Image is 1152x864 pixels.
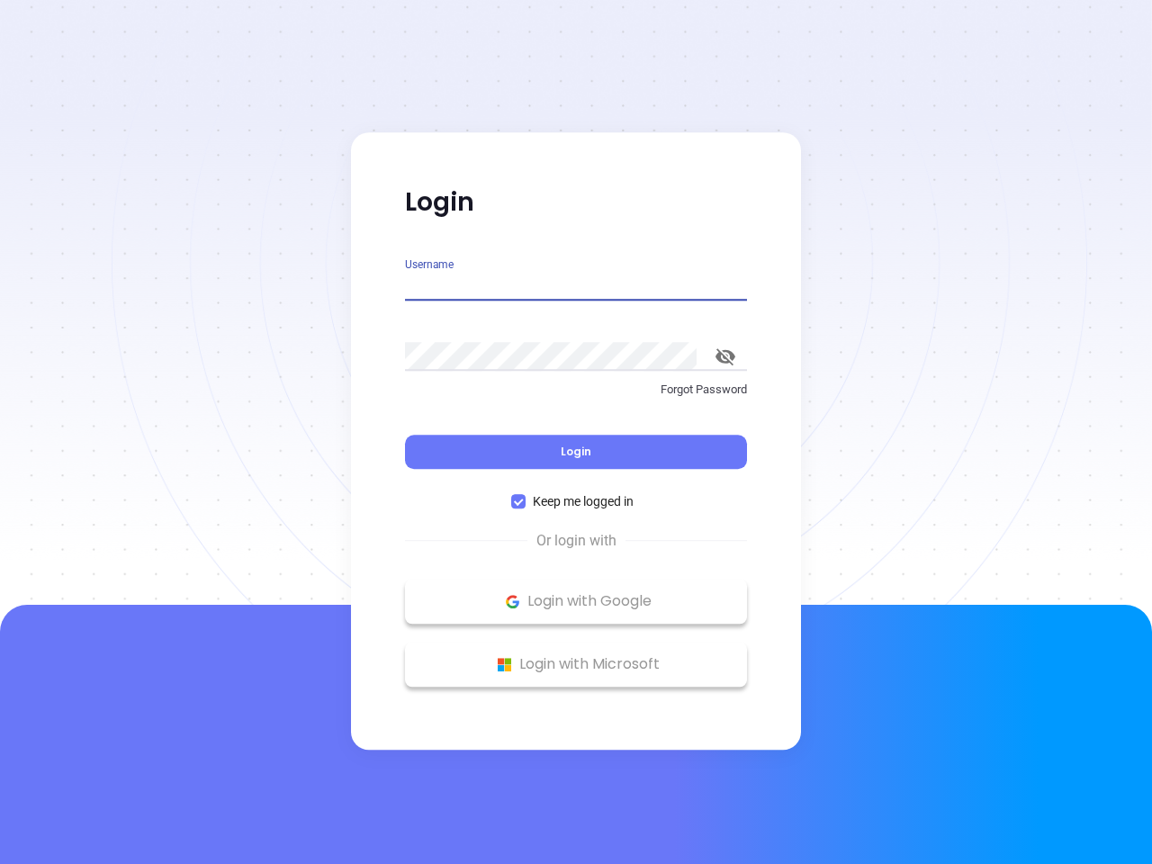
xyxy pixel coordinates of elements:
[405,186,747,219] p: Login
[405,259,454,270] label: Username
[405,435,747,469] button: Login
[414,588,738,615] p: Login with Google
[414,651,738,678] p: Login with Microsoft
[501,590,524,613] img: Google Logo
[493,653,516,676] img: Microsoft Logo
[405,642,747,687] button: Microsoft Logo Login with Microsoft
[405,381,747,399] p: Forgot Password
[561,444,591,459] span: Login
[405,381,747,413] a: Forgot Password
[704,335,747,378] button: toggle password visibility
[527,530,625,552] span: Or login with
[405,579,747,624] button: Google Logo Login with Google
[526,491,641,511] span: Keep me logged in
